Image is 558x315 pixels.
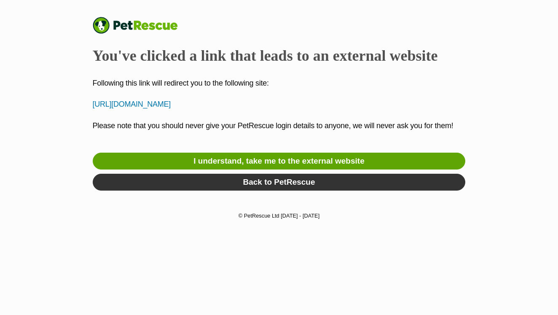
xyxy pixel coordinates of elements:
[93,153,466,170] a: I understand, take me to the external website
[93,17,186,34] a: PetRescue
[93,120,466,143] p: Please note that you should never give your PetRescue login details to anyone, we will never ask ...
[93,46,466,65] h2: You've clicked a link that leads to an external website
[93,99,466,110] p: [URL][DOMAIN_NAME]
[239,213,319,219] small: © PetRescue Ltd [DATE] - [DATE]
[93,78,466,89] p: Following this link will redirect you to the following site:
[93,174,466,191] a: Back to PetRescue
